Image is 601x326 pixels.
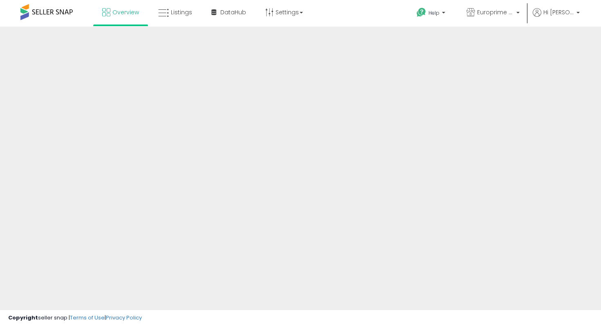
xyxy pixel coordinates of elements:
div: seller snap | | [8,314,142,322]
span: Listings [171,8,192,16]
span: Help [428,9,440,16]
span: DataHub [220,8,246,16]
i: Get Help [416,7,426,18]
strong: Copyright [8,314,38,322]
a: Help [410,1,453,27]
span: Europrime Marketplace [477,8,514,16]
span: Overview [112,8,139,16]
a: Privacy Policy [106,314,142,322]
a: Terms of Use [70,314,105,322]
span: Hi [PERSON_NAME] [543,8,574,16]
a: Hi [PERSON_NAME] [533,8,580,27]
